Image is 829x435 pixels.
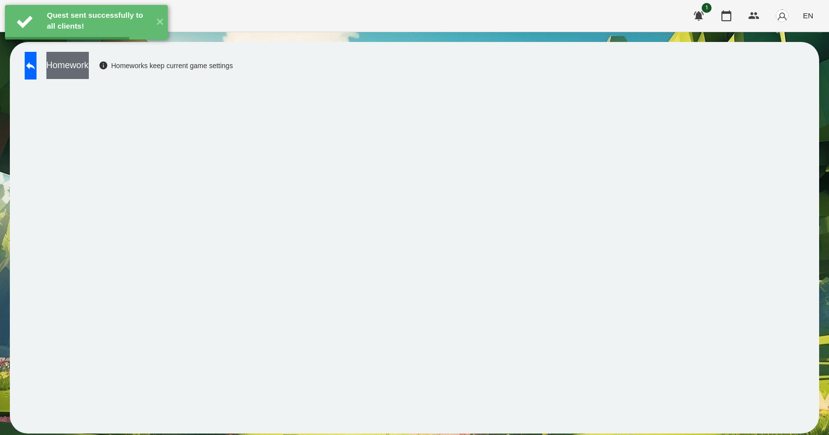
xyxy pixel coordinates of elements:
button: Homework [46,52,89,79]
div: Homeworks keep current game settings [99,61,233,71]
span: EN [803,10,813,21]
span: 1 [702,3,712,13]
img: avatar_s.png [775,9,789,23]
button: EN [799,6,817,25]
div: Quest sent successfully to all clients! [47,10,148,32]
